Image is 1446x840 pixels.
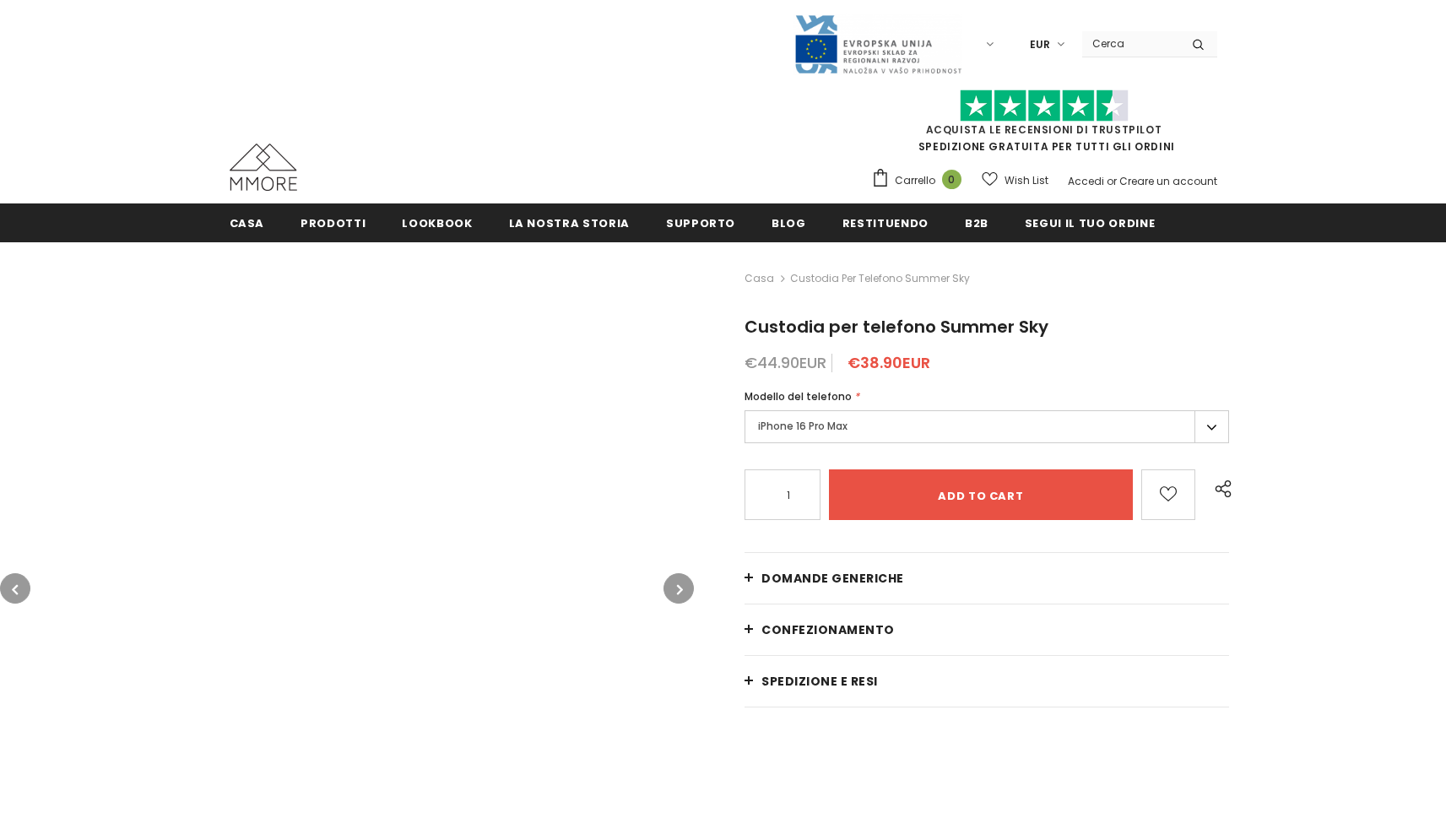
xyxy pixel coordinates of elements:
span: Wish List [1005,172,1048,189]
a: B2B [965,203,988,241]
span: La nostra storia [509,215,630,231]
a: Accedi [1068,174,1104,188]
span: €44.90EUR [745,352,826,373]
img: Javni Razpis [793,14,962,75]
a: Acquista le recensioni di TrustPilot [926,122,1162,137]
a: Casa [230,203,265,241]
a: Lookbook [402,203,472,241]
a: supporto [666,203,735,241]
img: Casi MMORE [230,144,297,191]
span: Casa [230,215,265,231]
span: Modello del telefono [745,389,852,404]
span: Segui il tuo ordine [1025,215,1155,231]
span: B2B [965,215,988,231]
span: Restituendo [842,215,929,231]
span: Spedizione e resi [761,673,878,690]
input: Add to cart [829,469,1132,520]
a: Javni Razpis [793,36,962,51]
input: Search Site [1082,31,1179,56]
span: Carrello [895,172,935,189]
a: Creare un account [1119,174,1217,188]
a: Prodotti [301,203,366,241]
span: supporto [666,215,735,231]
span: EUR [1030,36,1050,53]
span: Prodotti [301,215,366,231]
a: Blog [772,203,806,241]
span: Custodia per telefono Summer Sky [790,268,970,289]
a: Segui il tuo ordine [1025,203,1155,241]
span: Lookbook [402,215,472,231]
span: or [1107,174,1117,188]
a: Wish List [982,165,1048,195]
a: La nostra storia [509,203,630,241]
a: Domande generiche [745,553,1229,604]
span: Domande generiche [761,570,904,587]
a: CONFEZIONAMENTO [745,604,1229,655]
a: Restituendo [842,203,929,241]
span: Custodia per telefono Summer Sky [745,315,1048,339]
span: €38.90EUR [848,352,930,373]
a: Casa [745,268,774,289]
span: CONFEZIONAMENTO [761,621,895,638]
span: Blog [772,215,806,231]
span: 0 [942,170,961,189]
a: Spedizione e resi [745,656,1229,707]
img: Fidati di Pilot Stars [960,89,1129,122]
label: iPhone 16 Pro Max [745,410,1229,443]
a: Carrello 0 [871,168,970,193]
span: SPEDIZIONE GRATUITA PER TUTTI GLI ORDINI [871,97,1217,154]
